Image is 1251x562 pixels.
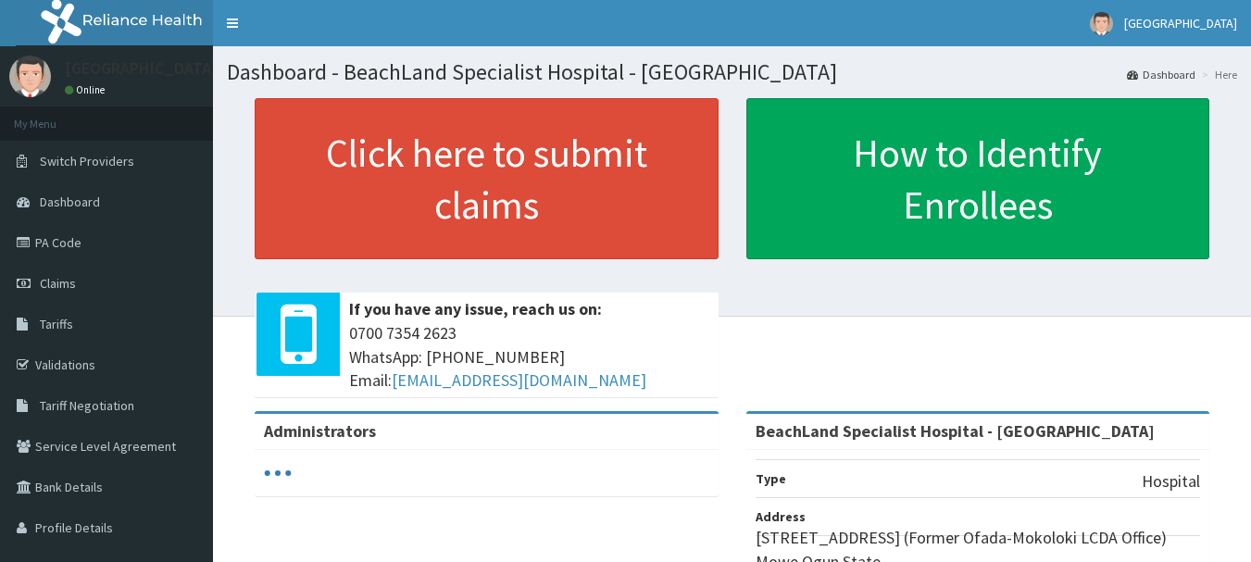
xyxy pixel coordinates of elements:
[40,194,100,210] span: Dashboard
[264,420,376,442] b: Administrators
[65,83,109,96] a: Online
[756,420,1155,442] strong: BeachLand Specialist Hospital - [GEOGRAPHIC_DATA]
[392,369,646,391] a: [EMAIL_ADDRESS][DOMAIN_NAME]
[40,275,76,292] span: Claims
[1142,469,1200,493] p: Hospital
[227,60,1237,84] h1: Dashboard - BeachLand Specialist Hospital - [GEOGRAPHIC_DATA]
[756,508,806,525] b: Address
[1090,12,1113,35] img: User Image
[65,60,218,77] p: [GEOGRAPHIC_DATA]
[1127,67,1195,82] a: Dashboard
[746,98,1210,259] a: How to Identify Enrollees
[40,316,73,332] span: Tariffs
[349,321,709,393] span: 0700 7354 2623 WhatsApp: [PHONE_NUMBER] Email:
[9,56,51,97] img: User Image
[255,98,719,259] a: Click here to submit claims
[349,298,602,319] b: If you have any issue, reach us on:
[264,459,292,487] svg: audio-loading
[40,397,134,414] span: Tariff Negotiation
[40,153,134,169] span: Switch Providers
[1197,67,1237,82] li: Here
[1124,15,1237,31] span: [GEOGRAPHIC_DATA]
[756,470,786,487] b: Type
